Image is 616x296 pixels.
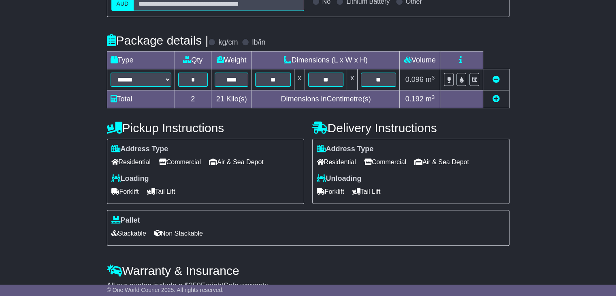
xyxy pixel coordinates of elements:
td: Kilo(s) [211,90,252,108]
td: x [294,69,305,90]
h4: Warranty & Insurance [107,264,509,277]
span: 0.192 [405,95,424,103]
h4: Pickup Instructions [107,121,304,135]
label: kg/cm [218,38,238,47]
td: Qty [175,51,211,69]
label: Loading [111,174,149,183]
td: Dimensions in Centimetre(s) [252,90,400,108]
label: Address Type [317,145,374,154]
label: Address Type [111,145,168,154]
span: 21 [216,95,224,103]
span: Air & Sea Depot [414,156,469,168]
label: Unloading [317,174,362,183]
h4: Package details | [107,34,209,47]
td: Type [107,51,175,69]
a: Remove this item [492,75,500,84]
span: Residential [317,156,356,168]
span: Non Stackable [154,227,203,240]
span: © One World Courier 2025. All rights reserved. [107,287,224,293]
td: Dimensions (L x W x H) [252,51,400,69]
span: Commercial [364,156,406,168]
span: Forklift [111,185,139,198]
td: Weight [211,51,252,69]
span: Forklift [317,185,344,198]
label: Pallet [111,216,140,225]
td: x [347,69,358,90]
span: Air & Sea Depot [209,156,264,168]
span: m [426,75,435,84]
td: 2 [175,90,211,108]
span: Residential [111,156,151,168]
td: Volume [400,51,440,69]
label: lb/in [252,38,265,47]
span: Stackable [111,227,146,240]
h4: Delivery Instructions [312,121,509,135]
span: 0.096 [405,75,424,84]
span: Commercial [159,156,201,168]
span: m [426,95,435,103]
td: Total [107,90,175,108]
sup: 3 [432,75,435,81]
span: Tail Lift [147,185,175,198]
a: Add new item [492,95,500,103]
span: Tail Lift [352,185,381,198]
sup: 3 [432,94,435,100]
div: All our quotes include a $ FreightSafe warranty. [107,281,509,290]
span: 250 [189,281,201,290]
